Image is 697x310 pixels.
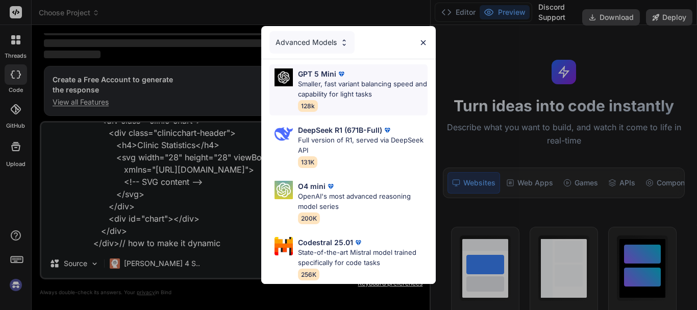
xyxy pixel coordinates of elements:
[419,38,428,47] img: close
[298,237,353,248] p: Codestral 25.01
[298,248,428,268] p: State-of-the-art Mistral model trained specifically for code tasks
[269,31,355,54] div: Advanced Models
[298,212,320,224] span: 200K
[298,100,318,112] span: 128k
[298,68,336,79] p: GPT 5 Mini
[326,181,336,192] img: premium
[298,79,428,99] p: Smaller, fast variant balancing speed and capability for light tasks
[336,69,346,79] img: premium
[275,68,293,86] img: Pick Models
[298,181,326,192] p: O4 mini
[298,192,428,211] p: OpenAI's most advanced reasoning model series
[353,237,363,248] img: premium
[275,125,293,143] img: Pick Models
[275,237,293,255] img: Pick Models
[298,269,319,280] span: 256K
[298,125,382,135] p: DeepSeek R1 (671B-Full)
[340,38,348,47] img: Pick Models
[275,181,293,199] img: Pick Models
[298,135,428,155] p: Full version of R1, served via DeepSeek API
[382,125,392,135] img: premium
[298,156,317,168] span: 131K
